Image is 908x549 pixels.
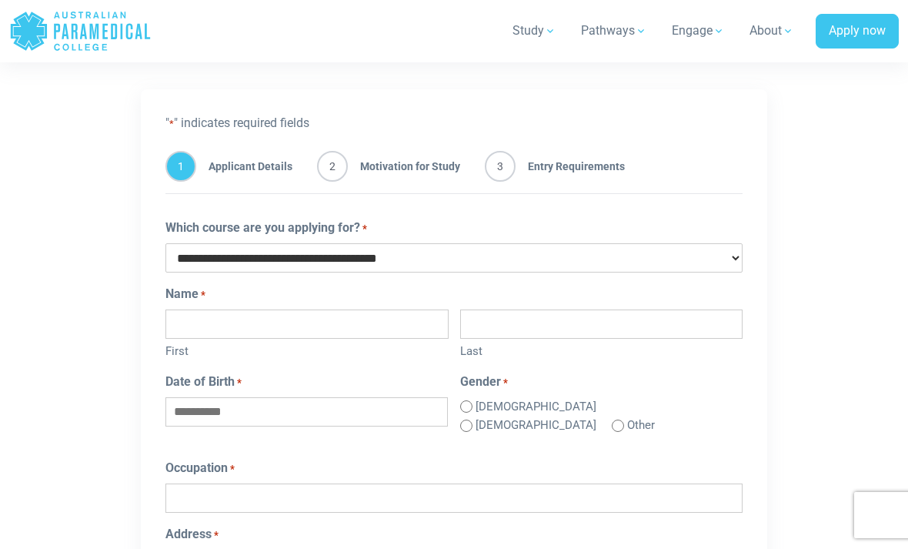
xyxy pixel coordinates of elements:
label: First [165,339,449,360]
span: Motivation for Study [348,151,460,182]
a: Pathways [572,9,656,52]
span: Applicant Details [196,151,292,182]
label: Occupation [165,459,235,477]
a: Australian Paramedical College [9,6,152,56]
legend: Gender [460,373,743,391]
span: 3 [485,151,516,182]
a: About [740,9,803,52]
a: Study [503,9,566,52]
span: 2 [317,151,348,182]
a: Apply now [816,14,899,49]
label: Date of Birth [165,373,242,391]
label: Last [460,339,743,360]
label: [DEMOGRAPHIC_DATA] [476,417,596,434]
label: Other [627,417,655,434]
p: " " indicates required fields [165,114,743,132]
legend: Address [165,525,743,544]
label: [DEMOGRAPHIC_DATA] [476,398,596,416]
label: Which course are you applying for? [165,219,367,237]
a: Engage [663,9,734,52]
span: Entry Requirements [516,151,625,182]
span: 1 [165,151,196,182]
legend: Name [165,285,743,303]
